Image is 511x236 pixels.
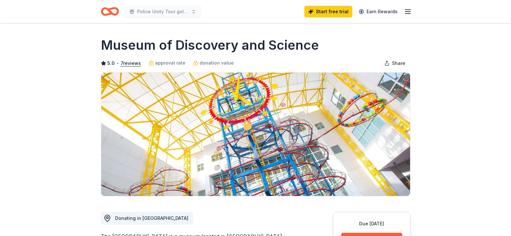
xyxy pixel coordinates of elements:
button: Share [379,57,410,70]
span: donation value [200,59,234,67]
span: Donating in [GEOGRAPHIC_DATA] [115,215,188,221]
a: Home [101,4,119,19]
span: 5.0 [107,59,115,67]
a: Earn Rewards [355,6,401,17]
span: Police Unity Tour golf tournament [137,8,189,15]
span: approval rate [155,59,185,67]
button: 7reviews [121,59,141,67]
img: Image for Museum of Discovery and Science [101,73,410,196]
a: donation value [193,59,234,67]
span: Share [392,59,405,67]
button: Police Unity Tour golf tournament [124,5,201,18]
span: • [116,61,119,66]
div: Due [DATE] [341,220,402,228]
a: approval rate [149,59,185,67]
h1: Museum of Discovery and Science [101,36,319,54]
a: Start free trial [304,6,352,17]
